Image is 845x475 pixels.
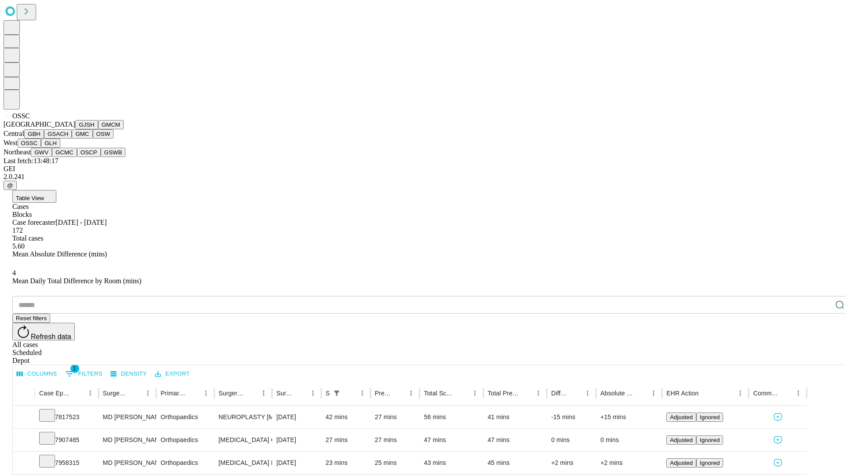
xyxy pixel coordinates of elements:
div: 41 mins [488,406,543,428]
button: GWV [31,148,52,157]
div: Surgeon Name [103,390,129,397]
span: [GEOGRAPHIC_DATA] [4,121,75,128]
button: GSWB [101,148,126,157]
div: 0 mins [600,429,658,451]
div: 27 mins [375,429,415,451]
div: 45 mins [488,452,543,474]
span: 5.60 [12,242,25,250]
div: MD [PERSON_NAME] [PERSON_NAME] Md [103,406,152,428]
button: Menu [356,387,368,399]
button: Table View [12,190,56,203]
button: Menu [405,387,417,399]
button: Select columns [15,367,59,381]
span: Adjusted [670,437,693,443]
span: 172 [12,227,23,234]
div: 47 mins [424,429,479,451]
span: Table View [16,195,44,201]
button: GJSH [75,120,98,129]
div: Primary Service [161,390,186,397]
button: Menu [257,387,270,399]
button: GSACH [44,129,72,139]
div: 1 active filter [331,387,343,399]
button: Export [153,367,192,381]
button: Refresh data [12,323,75,340]
div: 23 mins [326,452,366,474]
button: GMC [72,129,92,139]
button: Expand [17,456,30,471]
button: Sort [129,387,142,399]
button: Menu [581,387,594,399]
div: Orthopaedics [161,429,209,451]
div: -15 mins [551,406,591,428]
div: 43 mins [424,452,479,474]
button: Menu [734,387,746,399]
button: Adjusted [666,458,696,468]
div: Total Predicted Duration [488,390,519,397]
div: +15 mins [600,406,658,428]
button: Expand [17,433,30,448]
div: +2 mins [551,452,591,474]
div: MD [PERSON_NAME] [PERSON_NAME] Md [103,452,152,474]
button: Sort [520,387,532,399]
div: [MEDICAL_DATA] OR CAPSULE HAND OR FINGER [219,429,268,451]
div: GEI [4,165,841,173]
span: Northeast [4,148,31,156]
div: [DATE] [276,406,317,428]
div: 2.0.241 [4,173,841,181]
button: OSCP [77,148,101,157]
div: Orthopaedics [161,406,209,428]
button: OSSC [18,139,41,148]
span: @ [7,182,13,189]
div: NEUROPLASTY [MEDICAL_DATA] AT [GEOGRAPHIC_DATA] [219,406,268,428]
div: Surgery Name [219,390,244,397]
div: 7958315 [39,452,94,474]
div: [MEDICAL_DATA] RELEASE [219,452,268,474]
button: Sort [72,387,84,399]
span: 1 [70,364,79,373]
button: Sort [456,387,469,399]
button: Menu [792,387,805,399]
button: Ignored [696,458,723,468]
div: MD [PERSON_NAME] [PERSON_NAME] Md [103,429,152,451]
button: Ignored [696,413,723,422]
div: +2 mins [600,452,658,474]
span: Central [4,130,24,137]
div: EHR Action [666,390,698,397]
button: Show filters [63,367,105,381]
button: Sort [294,387,307,399]
span: OSSC [12,112,30,120]
button: OSW [93,129,114,139]
div: Total Scheduled Duration [424,390,456,397]
button: Menu [84,387,96,399]
div: 42 mins [326,406,366,428]
div: 27 mins [375,406,415,428]
button: Menu [532,387,544,399]
div: [DATE] [276,429,317,451]
span: Last fetch: 13:48:17 [4,157,59,164]
div: Predicted In Room Duration [375,390,392,397]
span: Mean Daily Total Difference by Room (mins) [12,277,141,285]
button: GLH [41,139,60,148]
span: West [4,139,18,146]
button: Menu [469,387,481,399]
button: Menu [647,387,660,399]
div: 56 mins [424,406,479,428]
span: Case forecaster [12,219,55,226]
button: Adjusted [666,413,696,422]
button: Sort [699,387,712,399]
span: 4 [12,269,16,277]
button: Sort [245,387,257,399]
span: Adjusted [670,460,693,466]
div: Difference [551,390,568,397]
button: Adjusted [666,435,696,445]
button: GBH [24,129,44,139]
div: Case Epic Id [39,390,71,397]
span: Total cases [12,234,43,242]
span: Refresh data [31,333,71,340]
button: Reset filters [12,314,50,323]
button: Show filters [331,387,343,399]
div: Absolute Difference [600,390,634,397]
span: Reset filters [16,315,47,322]
button: Sort [187,387,200,399]
div: 0 mins [551,429,591,451]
